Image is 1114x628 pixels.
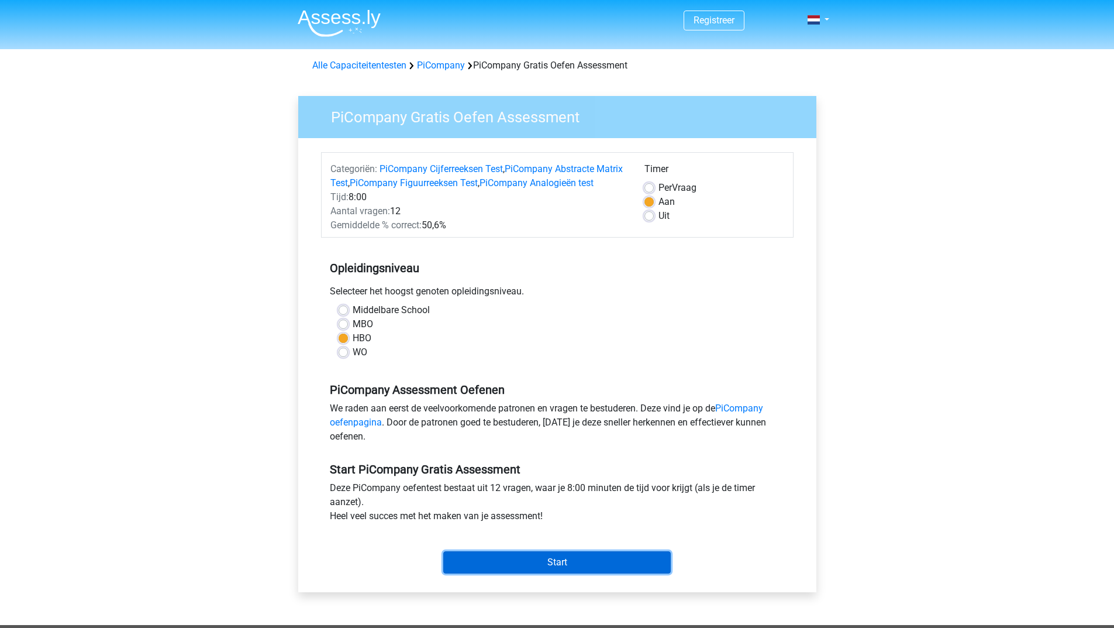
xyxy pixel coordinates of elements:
a: Alle Capaciteitentesten [312,60,406,71]
div: , , , [322,162,636,190]
a: Registreer [694,15,734,26]
div: Selecteer het hoogst genoten opleidingsniveau. [321,284,794,303]
div: Deze PiCompany oefentest bestaat uit 12 vragen, waar je 8:00 minuten de tijd voor krijgt (als je ... [321,481,794,528]
div: 8:00 [322,190,636,204]
h3: PiCompany Gratis Oefen Assessment [317,104,808,126]
a: PiCompany Cijferreeksen Test [380,163,503,174]
a: PiCompany Analogieën test [480,177,594,188]
label: MBO [353,317,373,331]
h5: Start PiCompany Gratis Assessment [330,462,785,476]
label: HBO [353,331,371,345]
img: Assessly [298,9,381,37]
label: Vraag [658,181,696,195]
h5: PiCompany Assessment Oefenen [330,383,785,397]
label: WO [353,345,367,359]
label: Middelbare School [353,303,430,317]
label: Aan [658,195,675,209]
div: PiCompany Gratis Oefen Assessment [308,59,807,73]
h5: Opleidingsniveau [330,256,785,280]
a: PiCompany Figuurreeksen Test [350,177,478,188]
span: Tijd: [330,191,349,203]
a: PiCompany [417,60,465,71]
span: Gemiddelde % correct: [330,219,422,231]
input: Start [443,551,671,574]
div: We raden aan eerst de veelvoorkomende patronen en vragen te bestuderen. Deze vind je op de . Door... [321,401,794,448]
span: Per [658,182,672,193]
div: Timer [644,162,784,181]
div: 12 [322,204,636,218]
div: 50,6% [322,218,636,232]
span: Categoriën: [330,163,377,174]
span: Aantal vragen: [330,205,390,217]
label: Uit [658,209,670,223]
